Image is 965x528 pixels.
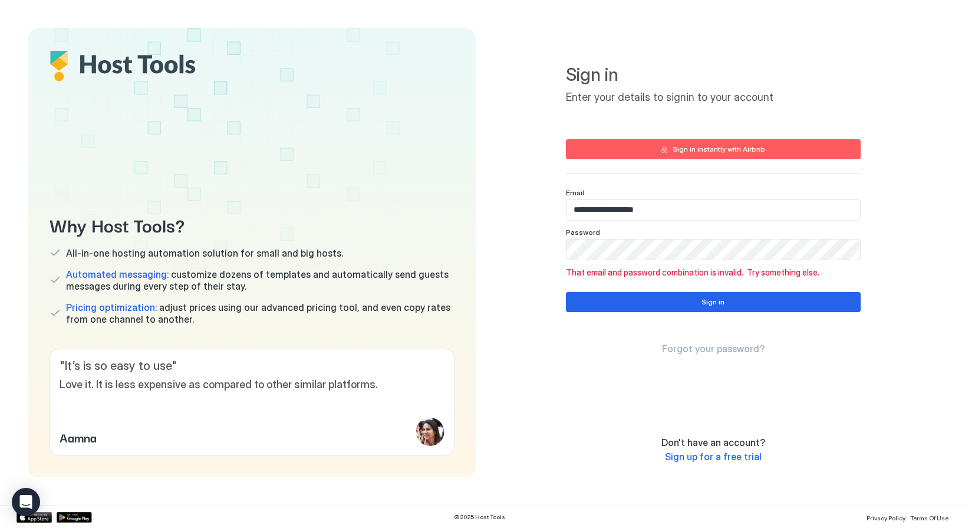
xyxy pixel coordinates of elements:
input: Input Field [567,240,860,260]
a: Terms Of Use [910,511,948,523]
button: Sign in [566,292,861,312]
span: Aamna [60,428,97,446]
span: Forgot your password? [662,343,765,355]
span: Privacy Policy [867,514,905,522]
span: Terms Of Use [910,514,948,522]
span: " It’s is so easy to use " [60,359,444,373]
a: App Store [17,512,52,523]
a: Sign up for a free trial [665,451,762,463]
button: Sign in instantly with Airbnb [566,139,861,159]
span: Don't have an account? [661,437,765,448]
span: All-in-one hosting automation solution for small and big hosts. [66,247,343,259]
span: That email and password combination is invalid. Try something else. [566,267,861,278]
div: Open Intercom Messenger [12,488,40,516]
span: Email [566,188,584,197]
span: adjust prices using our advanced pricing tool, and even copy rates from one channel to another. [66,301,454,325]
div: Sign in instantly with Airbnb [673,144,765,155]
div: Sign in [701,297,724,307]
div: profile [416,418,444,446]
span: Sign up for a free trial [665,451,762,463]
span: Enter your details to signin to your account [566,91,861,104]
span: Pricing optimization: [66,301,157,313]
input: Input Field [567,200,860,220]
span: customize dozens of templates and automatically send guests messages during every step of their s... [66,268,454,292]
span: Why Host Tools? [50,211,454,238]
span: Password [566,228,600,237]
span: Automated messaging: [66,268,169,280]
span: Sign in [566,64,861,86]
span: © 2025 Host Tools [454,513,505,521]
a: Forgot your password? [662,343,765,355]
span: Love it. It is less expensive as compared to other similar platforms. [60,378,444,392]
a: Privacy Policy [867,511,905,523]
a: Google Play Store [57,512,92,523]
